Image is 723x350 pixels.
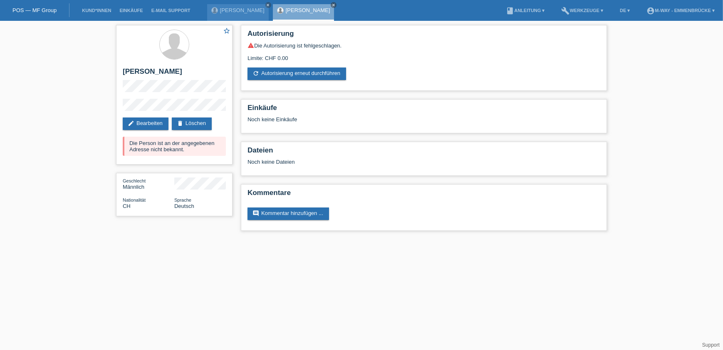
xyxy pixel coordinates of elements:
i: book [506,7,514,15]
a: Kund*innen [78,8,115,13]
a: deleteLöschen [172,117,212,130]
a: POS — MF Group [12,7,57,13]
div: Noch keine Einkäufe [248,116,600,129]
a: refreshAutorisierung erneut durchführen [248,67,346,80]
span: Sprache [174,197,191,202]
a: editBearbeiten [123,117,168,130]
div: Noch keine Dateien [248,159,502,165]
i: delete [177,120,183,127]
h2: Dateien [248,146,600,159]
a: [PERSON_NAME] [286,7,330,13]
span: Nationalität [123,197,146,202]
a: buildWerkzeuge ▾ [557,8,608,13]
div: Limite: CHF 0.00 [248,49,600,61]
i: build [562,7,570,15]
a: commentKommentar hinzufügen ... [248,207,329,220]
span: Deutsch [174,203,194,209]
a: DE ▾ [616,8,634,13]
h2: Einkäufe [248,104,600,116]
i: close [332,3,336,7]
span: Geschlecht [123,178,146,183]
i: account_circle [646,7,655,15]
i: refresh [253,70,259,77]
i: star_border [223,27,230,35]
h2: Autorisierung [248,30,600,42]
div: Die Autorisierung ist fehlgeschlagen. [248,42,600,49]
a: close [331,2,337,8]
span: Schweiz [123,203,131,209]
div: Die Person ist an der angegebenen Adresse nicht bekannt. [123,137,226,156]
a: E-Mail Support [147,8,195,13]
h2: Kommentare [248,189,600,201]
a: bookAnleitung ▾ [502,8,549,13]
a: star_border [223,27,230,36]
h2: [PERSON_NAME] [123,67,226,80]
a: account_circlem-way - Emmenbrücke ▾ [642,8,719,13]
a: Einkäufe [115,8,147,13]
a: Support [702,342,720,348]
i: edit [128,120,134,127]
i: close [266,3,270,7]
i: comment [253,210,259,217]
a: close [265,2,271,8]
div: Männlich [123,177,174,190]
a: [PERSON_NAME] [220,7,265,13]
i: warning [248,42,254,49]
